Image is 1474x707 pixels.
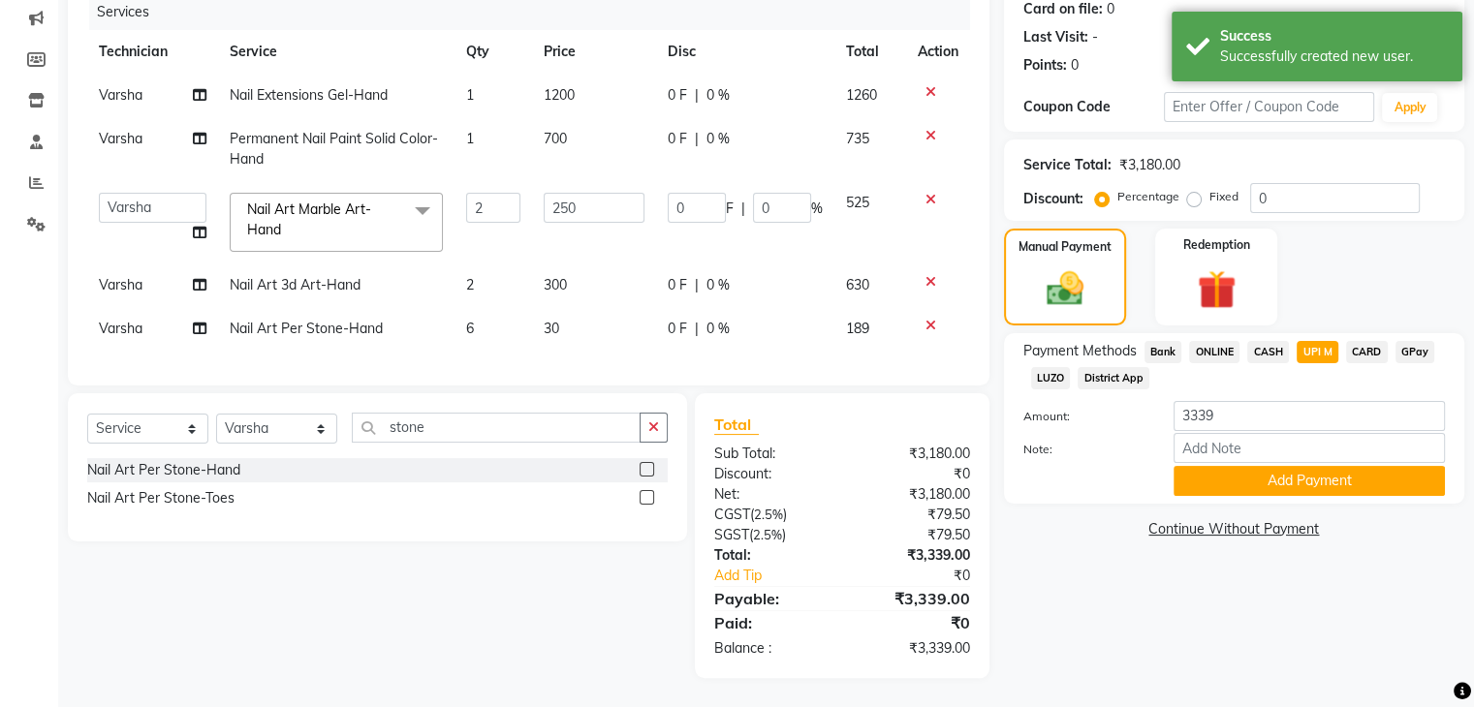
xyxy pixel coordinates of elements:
[87,30,218,74] th: Technician
[668,319,687,339] span: 0 F
[1092,27,1098,47] div: -
[1023,341,1137,361] span: Payment Methods
[842,464,985,484] div: ₹0
[846,276,869,293] span: 630
[1174,466,1445,496] button: Add Payment
[700,638,842,659] div: Balance :
[247,200,371,238] span: Nail Art Marble Art-Hand
[700,464,842,484] div: Discount:
[714,506,750,523] span: CGST
[1346,341,1388,363] span: CARD
[99,86,142,104] span: Varsha
[668,85,687,106] span: 0 F
[455,30,533,74] th: Qty
[218,30,455,74] th: Service
[842,444,985,464] div: ₹3,180.00
[846,86,877,104] span: 1260
[846,320,869,337] span: 189
[1023,189,1083,209] div: Discount:
[1078,367,1149,389] span: District App
[1145,341,1182,363] span: Bank
[87,488,235,508] div: Nail Art Per Stone-Toes
[842,587,985,610] div: ₹3,339.00
[1220,46,1448,67] div: Successfully created new user.
[230,276,361,293] span: Nail Art 3d Art-Hand
[466,320,474,337] span: 6
[1220,26,1448,46] div: Success
[1174,433,1445,463] input: Add Note
[352,413,641,443] input: Search or Scan
[544,130,567,147] span: 700
[544,86,575,104] span: 1200
[230,130,438,168] span: Permanent Nail Paint Solid Color-Hand
[906,30,970,74] th: Action
[230,320,383,337] span: Nail Art Per Stone-Hand
[695,85,699,106] span: |
[281,221,290,238] a: x
[1189,341,1239,363] span: ONLINE
[1031,367,1071,389] span: LUZO
[99,320,142,337] span: Varsha
[1009,408,1159,425] label: Amount:
[700,566,865,586] a: Add Tip
[668,275,687,295] span: 0 F
[1382,93,1437,122] button: Apply
[842,611,985,634] div: ₹0
[1023,27,1088,47] div: Last Visit:
[846,130,869,147] span: 735
[1009,441,1159,458] label: Note:
[846,194,869,211] span: 525
[87,460,240,480] div: Nail Art Per Stone-Hand
[1247,341,1289,363] span: CASH
[741,199,745,219] span: |
[700,545,842,566] div: Total:
[695,275,699,295] span: |
[668,129,687,149] span: 0 F
[466,86,474,104] span: 1
[842,525,985,545] div: ₹79.50
[656,30,834,74] th: Disc
[714,526,749,543] span: SGST
[1297,341,1338,363] span: UPI M
[842,545,985,566] div: ₹3,339.00
[544,276,567,293] span: 300
[865,566,984,586] div: ₹0
[700,505,842,525] div: ( )
[1164,92,1375,122] input: Enter Offer / Coupon Code
[706,85,730,106] span: 0 %
[706,129,730,149] span: 0 %
[700,444,842,464] div: Sub Total:
[99,276,142,293] span: Varsha
[1023,155,1112,175] div: Service Total:
[1209,188,1239,205] label: Fixed
[1185,265,1248,314] img: _gift.svg
[700,525,842,545] div: ( )
[1174,401,1445,431] input: Amount
[1008,519,1460,539] a: Continue Without Payment
[695,319,699,339] span: |
[99,130,142,147] span: Varsha
[842,638,985,659] div: ₹3,339.00
[466,130,474,147] span: 1
[706,319,730,339] span: 0 %
[753,527,782,542] span: 2.5%
[726,199,734,219] span: F
[1019,238,1112,256] label: Manual Payment
[1071,55,1079,76] div: 0
[1023,55,1067,76] div: Points:
[714,415,759,435] span: Total
[754,507,783,522] span: 2.5%
[700,484,842,505] div: Net:
[842,505,985,525] div: ₹79.50
[695,129,699,149] span: |
[1183,236,1250,254] label: Redemption
[700,611,842,634] div: Paid:
[1396,341,1435,363] span: GPay
[842,484,985,505] div: ₹3,180.00
[706,275,730,295] span: 0 %
[1117,188,1179,205] label: Percentage
[1035,267,1095,310] img: _cash.svg
[532,30,656,74] th: Price
[834,30,906,74] th: Total
[1119,155,1180,175] div: ₹3,180.00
